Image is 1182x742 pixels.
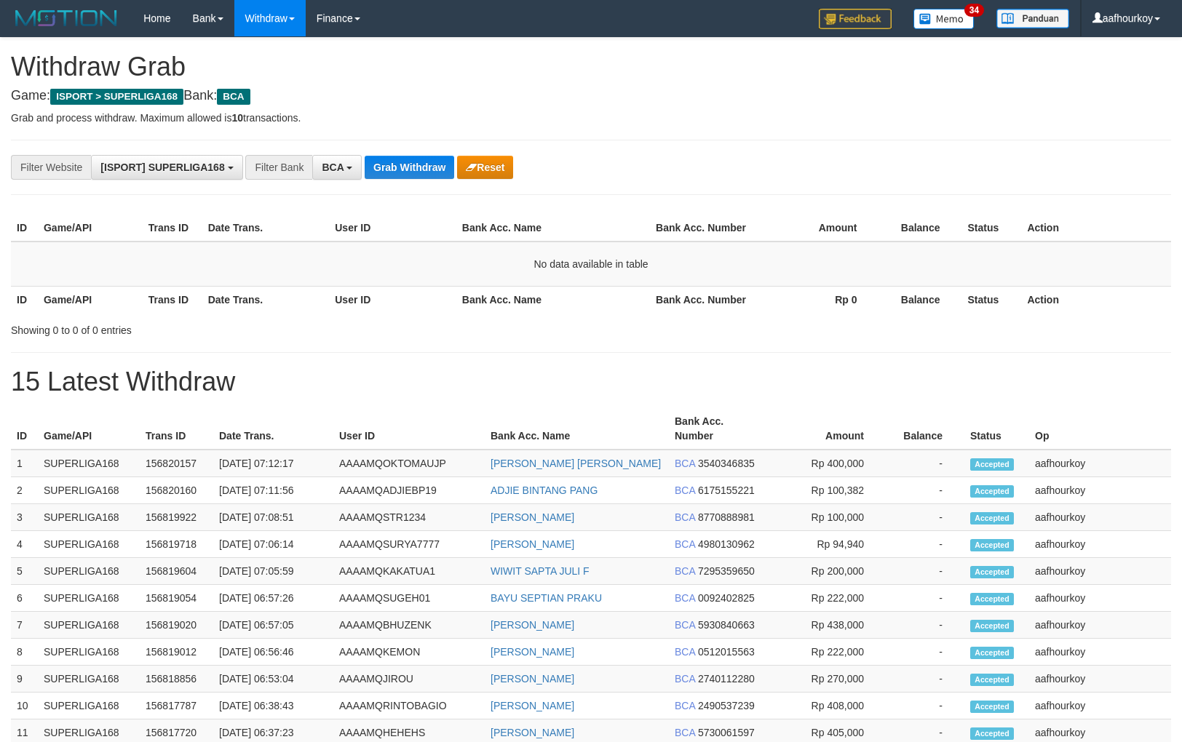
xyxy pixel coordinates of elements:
td: 9 [11,666,38,693]
span: BCA [217,89,250,105]
span: Copy 6175155221 to clipboard [698,484,755,496]
strong: 10 [231,112,243,124]
span: Accepted [970,512,1014,524]
span: Copy 0092402825 to clipboard [698,592,755,604]
td: SUPERLIGA168 [38,585,140,612]
div: Showing 0 to 0 of 0 entries [11,317,482,338]
th: Game/API [38,408,140,450]
span: Accepted [970,727,1014,740]
td: SUPERLIGA168 [38,450,140,477]
span: Accepted [970,539,1014,551]
th: User ID [333,408,485,450]
td: Rp 100,382 [768,477,886,504]
td: Rp 222,000 [768,639,886,666]
td: 6 [11,585,38,612]
td: AAAAMQKAKATUA1 [333,558,485,585]
td: Rp 408,000 [768,693,886,719]
span: [ISPORT] SUPERLIGA168 [100,161,224,173]
th: Bank Acc. Name [456,215,650,242]
td: SUPERLIGA168 [38,612,140,639]
td: [DATE] 06:53:04 [213,666,333,693]
button: Grab Withdraw [365,156,454,179]
td: [DATE] 06:57:26 [213,585,333,612]
td: [DATE] 07:12:17 [213,450,333,477]
td: 3 [11,504,38,531]
th: Trans ID [140,408,213,450]
th: Bank Acc. Number [650,215,755,242]
td: 156819922 [140,504,213,531]
a: [PERSON_NAME] [PERSON_NAME] [491,458,661,469]
th: Trans ID [143,215,202,242]
h1: 15 Latest Withdraw [11,367,1171,396]
span: BCA [675,538,695,550]
td: SUPERLIGA168 [38,558,140,585]
td: 4 [11,531,38,558]
td: aafhourkoy [1029,666,1171,693]
span: Copy 4980130962 to clipboard [698,538,755,550]
td: Rp 400,000 [768,450,886,477]
h1: Withdraw Grab [11,52,1171,81]
td: No data available in table [11,242,1171,287]
td: Rp 94,940 [768,531,886,558]
span: BCA [675,727,695,738]
td: 156820157 [140,450,213,477]
td: 10 [11,693,38,719]
td: aafhourkoy [1029,639,1171,666]
h4: Game: Bank: [11,89,1171,103]
th: Date Trans. [202,215,330,242]
td: - [886,477,964,504]
td: Rp 200,000 [768,558,886,585]
th: Action [1021,215,1171,242]
th: Trans ID [143,286,202,313]
td: Rp 438,000 [768,612,886,639]
span: Accepted [970,593,1014,605]
td: aafhourkoy [1029,585,1171,612]
a: [PERSON_NAME] [491,673,574,685]
th: Status [964,408,1029,450]
td: AAAAMQSURYA7777 [333,531,485,558]
span: 34 [964,4,984,17]
a: [PERSON_NAME] [491,511,574,523]
td: [DATE] 07:11:56 [213,477,333,504]
a: [PERSON_NAME] [491,727,574,738]
span: Copy 7295359650 to clipboard [698,565,755,577]
td: 156819020 [140,612,213,639]
th: ID [11,286,38,313]
td: aafhourkoy [1029,504,1171,531]
td: 156819012 [140,639,213,666]
th: Action [1021,286,1171,313]
td: aafhourkoy [1029,477,1171,504]
th: Op [1029,408,1171,450]
td: AAAAMQADJIEBP19 [333,477,485,504]
td: aafhourkoy [1029,612,1171,639]
th: ID [11,408,38,450]
span: Accepted [970,620,1014,632]
td: - [886,504,964,531]
td: AAAAMQSUGEH01 [333,585,485,612]
span: Accepted [970,674,1014,686]
td: SUPERLIGA168 [38,666,140,693]
td: SUPERLIGA168 [38,693,140,719]
td: AAAAMQOKTOMAUJP [333,450,485,477]
span: BCA [322,161,344,173]
th: Game/API [38,215,143,242]
th: Balance [879,215,962,242]
span: BCA [675,619,695,631]
a: [PERSON_NAME] [491,619,574,631]
td: Rp 100,000 [768,504,886,531]
td: AAAAMQJIROU [333,666,485,693]
span: Copy 2490537239 to clipboard [698,700,755,711]
a: BAYU SEPTIAN PRAKU [491,592,602,604]
img: panduan.png [996,9,1069,28]
td: aafhourkoy [1029,531,1171,558]
td: 156819604 [140,558,213,585]
span: Accepted [970,458,1014,471]
td: 1 [11,450,38,477]
th: Date Trans. [202,286,330,313]
th: Balance [879,286,962,313]
th: Date Trans. [213,408,333,450]
td: aafhourkoy [1029,693,1171,719]
span: Copy 0512015563 to clipboard [698,646,755,658]
td: Rp 270,000 [768,666,886,693]
span: BCA [675,511,695,523]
